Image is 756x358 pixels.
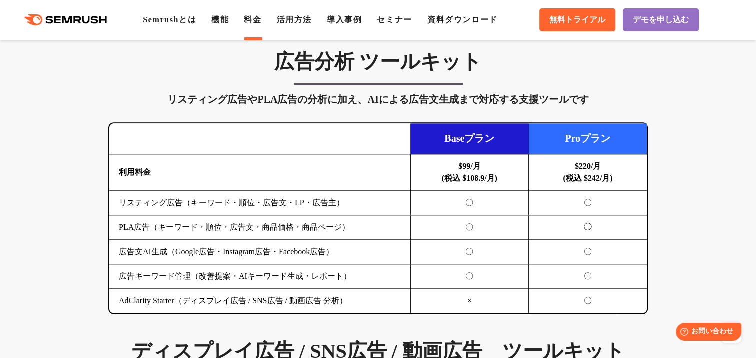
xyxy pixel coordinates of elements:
a: 活用方法 [277,15,312,24]
td: 〇 [529,191,647,215]
iframe: Help widget launcher [667,319,745,347]
td: 〇 [410,215,529,240]
b: $220/月 (税込 $242/月) [563,162,612,182]
td: ◯ [529,215,647,240]
td: Baseプラン [410,123,529,154]
span: 無料トライアル [549,15,605,25]
td: 広告文AI生成（Google広告・Instagram広告・Facebook広告） [109,240,410,264]
td: 〇 [529,264,647,289]
td: 〇 [410,264,529,289]
td: 〇 [410,240,529,264]
td: リスティング広告（キーワード・順位・広告文・LP・広告主） [109,191,410,215]
td: AdClarity Starter（ディスプレイ広告 / SNS広告 / 動画広告 分析） [109,289,410,313]
a: 無料トライアル [539,8,615,31]
a: 料金 [244,15,261,24]
td: 広告キーワード管理（改善提案・AIキーワード生成・レポート） [109,264,410,289]
a: 機能 [211,15,229,24]
td: Proプラン [529,123,647,154]
td: PLA広告（キーワード・順位・広告文・商品価格・商品ページ） [109,215,410,240]
td: 〇 [410,191,529,215]
a: セミナー [377,15,412,24]
td: × [410,289,529,313]
a: デモを申し込む [623,8,699,31]
span: デモを申し込む [633,15,689,25]
div: リスティング広告やPLA広告の分析に加え、AIによる広告文生成まで対応する支援ツールです [108,91,648,107]
td: 〇 [529,289,647,313]
a: 資料ダウンロード [427,15,498,24]
h3: 広告分析 ツールキット [108,49,648,74]
td: 〇 [529,240,647,264]
a: Semrushとは [143,15,196,24]
b: 利用料金 [119,168,151,176]
b: $99/月 (税込 $108.9/月) [442,162,497,182]
a: 導入事例 [327,15,362,24]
